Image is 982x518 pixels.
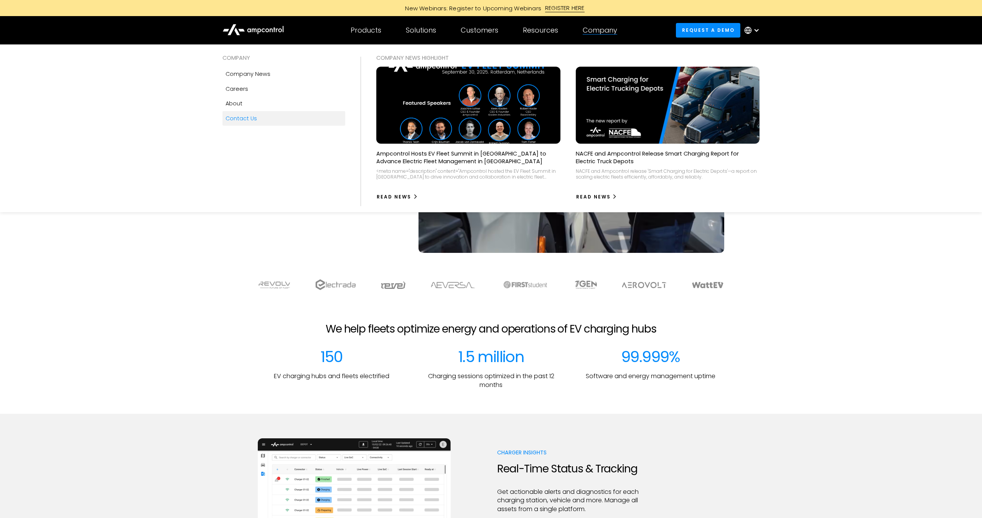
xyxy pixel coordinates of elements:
[621,348,680,366] div: 99.999%
[376,54,760,62] div: COMPANY NEWS Highlight
[576,168,760,180] div: NACFE and Ampcontrol release 'Smart Charging for Electric Depots'—a report on scaling electric fl...
[458,348,524,366] div: 1.5 million
[576,193,611,200] div: Read News
[320,348,343,366] div: 150
[621,282,667,288] img: Aerovolt Logo
[222,67,345,81] a: Company news
[523,26,558,34] div: Resources
[417,372,565,389] p: Charging sessions optimized in the past 12 months
[583,26,617,34] div: Company
[351,26,381,34] div: Products
[226,114,257,123] div: Contact Us
[497,488,645,513] p: Get actionable alerts and diagnostics for each charging station, vehicle and more. Manage all ass...
[576,191,618,203] a: Read News
[222,54,345,62] div: COMPANY
[274,372,389,380] p: EV charging hubs and fleets electrified
[326,323,656,336] h2: We help fleets optimize energy and operations of EV charging hubs
[497,449,645,456] p: Charger Insights
[222,82,345,96] a: Careers
[676,23,740,37] a: Request a demo
[461,26,498,34] div: Customers
[545,4,585,12] div: REGISTER HERE
[376,168,560,180] div: <meta name="description" content="Ampcontrol hosted the EV Fleet Summit in [GEOGRAPHIC_DATA] to d...
[406,26,436,34] div: Solutions
[397,4,545,12] div: New Webinars: Register to Upcoming Webinars
[692,282,724,288] img: WattEV logo
[226,70,270,78] div: Company news
[586,372,715,380] p: Software and energy management uptime
[222,96,345,111] a: About
[376,150,560,165] p: Ampcontrol Hosts EV Fleet Summit in [GEOGRAPHIC_DATA] to Advance Electric Fleet Management in [GE...
[226,99,242,108] div: About
[376,191,418,203] a: Read News
[377,193,411,200] div: Read News
[318,4,664,12] a: New Webinars: Register to Upcoming WebinarsREGISTER HERE
[222,111,345,126] a: Contact Us
[226,85,248,93] div: Careers
[497,462,645,475] h2: Real-Time Status & Tracking
[315,279,356,290] img: electrada logo
[576,150,760,165] p: NACFE and Ampcontrol Release Smart Charging Report for Electric Truck Depots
